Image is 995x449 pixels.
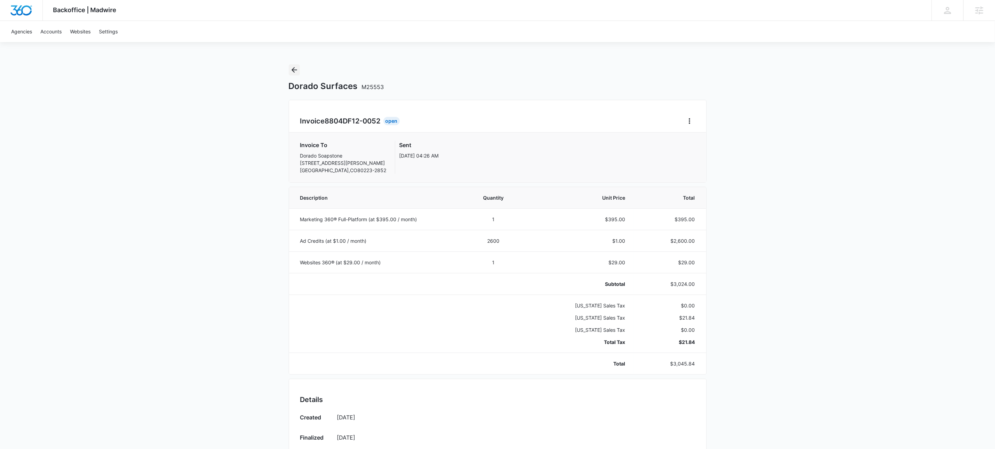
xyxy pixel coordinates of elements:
p: $1.00 [533,237,625,244]
p: Total Tax [533,338,625,346]
span: Description [300,194,455,201]
a: Settings [95,21,122,42]
p: $3,045.84 [642,360,695,367]
p: Websites 360® (at $29.00 / month) [300,259,455,266]
p: Ad Credits (at $1.00 / month) [300,237,455,244]
a: Accounts [36,21,66,42]
p: $0.00 [642,302,695,309]
h2: Invoice [300,116,383,126]
p: Subtotal [533,280,625,288]
span: 8804DF12-0052 [325,117,381,125]
p: $3,024.00 [642,280,695,288]
p: $29.00 [642,259,695,266]
h3: Finalized [300,433,330,444]
h3: Sent [399,141,439,149]
p: [US_STATE] Sales Tax [533,302,625,309]
p: $395.00 [533,216,625,223]
button: Back [289,64,300,75]
p: $0.00 [642,326,695,334]
td: 1 [463,251,524,273]
p: [DATE] [337,433,695,442]
a: Websites [66,21,95,42]
p: [US_STATE] Sales Tax [533,314,625,321]
p: $2,600.00 [642,237,695,244]
p: [DATE] [337,413,695,422]
div: Open [383,117,400,125]
span: Unit Price [533,194,625,201]
span: Backoffice | Madwire [53,6,117,14]
h1: Dorado Surfaces [289,81,384,91]
p: $395.00 [642,216,695,223]
span: Quantity [472,194,516,201]
button: Home [684,115,695,127]
h3: Invoice To [300,141,387,149]
span: M25553 [362,83,384,90]
h3: Created [300,413,330,424]
td: 2600 [463,230,524,251]
p: $29.00 [533,259,625,266]
p: $21.84 [642,338,695,346]
p: [US_STATE] Sales Tax [533,326,625,334]
p: Dorado Soapstone [STREET_ADDRESS][PERSON_NAME] [GEOGRAPHIC_DATA] , CO 80223-2852 [300,152,387,174]
h2: Details [300,394,695,405]
p: Marketing 360® Full-Platform (at $395.00 / month) [300,216,455,223]
p: [DATE] 04:26 AM [399,152,439,159]
span: Total [642,194,695,201]
td: 1 [463,208,524,230]
a: Agencies [7,21,36,42]
p: Total [533,360,625,367]
p: $21.84 [642,314,695,321]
